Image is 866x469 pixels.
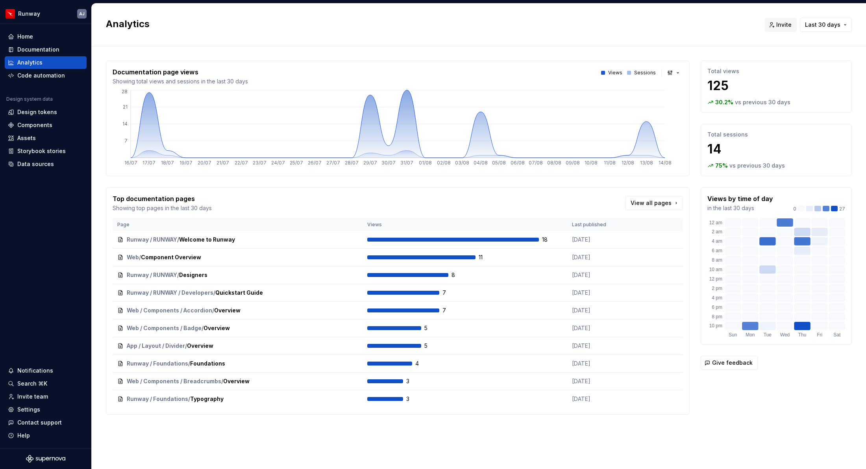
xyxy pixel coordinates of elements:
[2,5,90,22] button: RunwayAJ
[793,206,796,212] p: 0
[442,307,463,314] span: 7
[707,78,845,94] p: 125
[17,108,57,116] div: Design tokens
[212,307,214,314] span: /
[406,377,427,385] span: 3
[127,377,221,385] span: Web / Components / Breadcrumbs
[800,18,852,32] button: Last 30 days
[5,56,87,69] a: Analytics
[113,218,363,231] th: Page
[141,253,201,261] span: Component Overview
[127,307,212,314] span: Web / Components / Accordion
[529,160,543,166] tspan: 07/08
[5,364,87,377] button: Notifications
[177,271,179,279] span: /
[381,160,396,166] tspan: 30/07
[5,158,87,170] a: Data sources
[712,257,722,263] text: 8 am
[701,356,758,370] button: Give feedback
[326,160,340,166] tspan: 27/07
[424,342,445,350] span: 5
[127,289,213,297] span: Runway / RUNWAY / Developers
[634,70,656,76] p: Sessions
[424,324,445,332] span: 5
[572,236,631,244] p: [DATE]
[805,21,840,29] span: Last 30 days
[474,160,488,166] tspan: 04/08
[442,289,463,297] span: 7
[5,416,87,429] button: Contact support
[712,286,722,291] text: 2 pm
[185,342,187,350] span: /
[127,342,185,350] span: App / Layout / Divider
[127,271,177,279] span: Runway / RUNWAY
[715,162,728,170] p: 75 %
[17,367,53,375] div: Notifications
[204,324,230,332] span: Overview
[5,390,87,403] a: Invite team
[139,253,141,261] span: /
[567,218,636,231] th: Last published
[572,395,631,403] p: [DATE]
[26,455,65,463] svg: Supernova Logo
[123,104,128,110] tspan: 21
[492,160,506,166] tspan: 05/08
[5,403,87,416] a: Settings
[729,332,737,338] text: Sun
[127,360,188,367] span: Runway / Foundations
[817,332,822,338] text: Fri
[585,160,598,166] tspan: 10/08
[5,145,87,157] a: Storybook stories
[113,204,212,212] p: Showing top pages in the last 30 days
[572,307,631,314] p: [DATE]
[712,229,722,234] text: 2 am
[712,314,722,319] text: 8 pm
[764,332,772,338] text: Tue
[604,160,616,166] tspan: 11/08
[17,393,48,401] div: Invite team
[452,271,472,279] span: 8
[709,323,722,329] text: 10 pm
[707,141,845,157] p: 14
[5,69,87,82] a: Code automation
[712,359,753,367] span: Give feedback
[17,419,62,427] div: Contact support
[214,307,241,314] span: Overview
[415,360,436,367] span: 4
[6,96,53,102] div: Design system data
[572,342,631,350] p: [DATE]
[709,276,722,282] text: 12 pm
[5,30,87,43] a: Home
[735,98,790,106] p: vs previous 30 days
[572,360,631,367] p: [DATE]
[17,380,47,388] div: Search ⌘K
[113,194,212,203] p: Top documentation pages
[17,147,66,155] div: Storybook stories
[6,9,15,18] img: 6b187050-a3ed-48aa-8485-808e17fcee26.png
[5,106,87,118] a: Design tokens
[608,70,622,76] p: Views
[572,253,631,261] p: [DATE]
[363,160,377,166] tspan: 29/07
[707,67,845,75] p: Total views
[79,11,85,17] div: AJ
[190,360,225,367] span: Foundations
[345,160,359,166] tspan: 28/07
[572,271,631,279] p: [DATE]
[202,324,204,332] span: /
[5,132,87,144] a: Assets
[547,160,561,166] tspan: 08/08
[798,332,807,338] text: Thu
[17,160,54,168] div: Data sources
[127,253,139,261] span: Web
[712,295,722,301] text: 4 pm
[712,305,722,310] text: 6 pm
[5,429,87,442] button: Help
[765,18,797,32] button: Invite
[179,236,235,244] span: Welcome to Runway
[542,236,563,244] span: 18
[780,332,790,338] text: Wed
[235,160,248,166] tspan: 22/07
[127,395,188,403] span: Runway / Foundations
[124,138,128,144] tspan: 7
